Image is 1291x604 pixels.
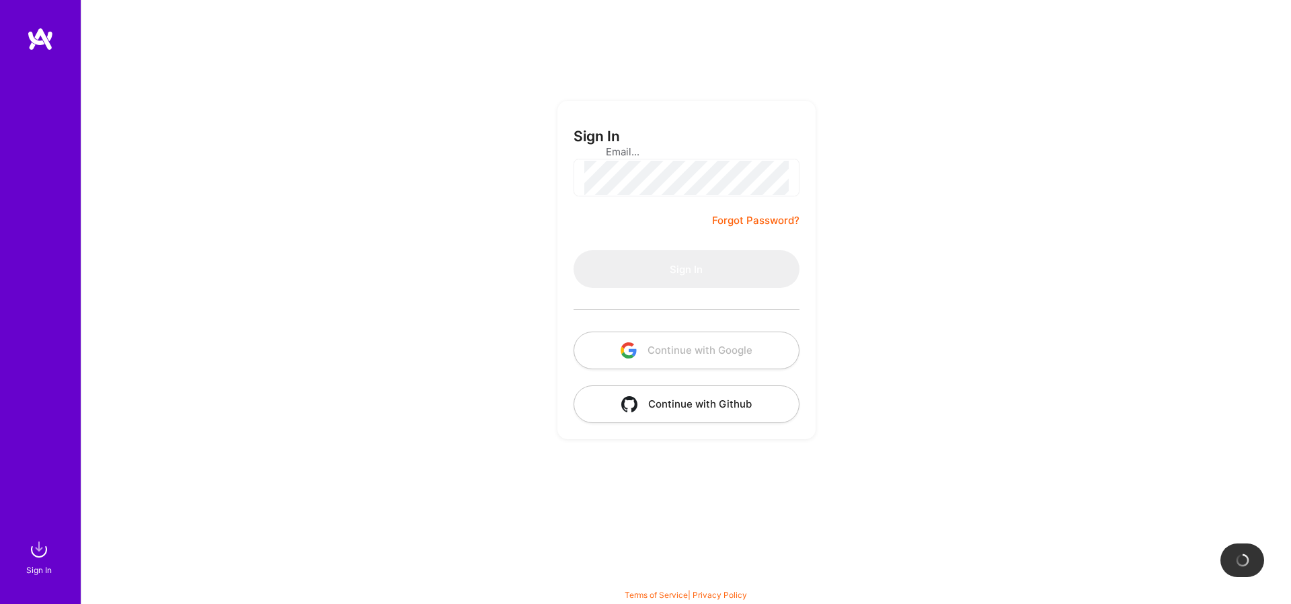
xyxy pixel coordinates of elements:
[606,135,767,169] input: Email...
[27,27,54,51] img: logo
[712,213,799,229] a: Forgot Password?
[574,332,799,369] button: Continue with Google
[625,590,747,600] span: |
[621,342,637,358] img: icon
[26,563,52,577] div: Sign In
[574,385,799,423] button: Continue with Github
[28,536,52,577] a: sign inSign In
[621,396,637,412] img: icon
[625,590,688,600] a: Terms of Service
[574,250,799,288] button: Sign In
[81,564,1291,597] div: © 2025 ATeams Inc., All rights reserved.
[1233,551,1251,569] img: loading
[26,536,52,563] img: sign in
[574,128,620,145] h3: Sign In
[693,590,747,600] a: Privacy Policy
